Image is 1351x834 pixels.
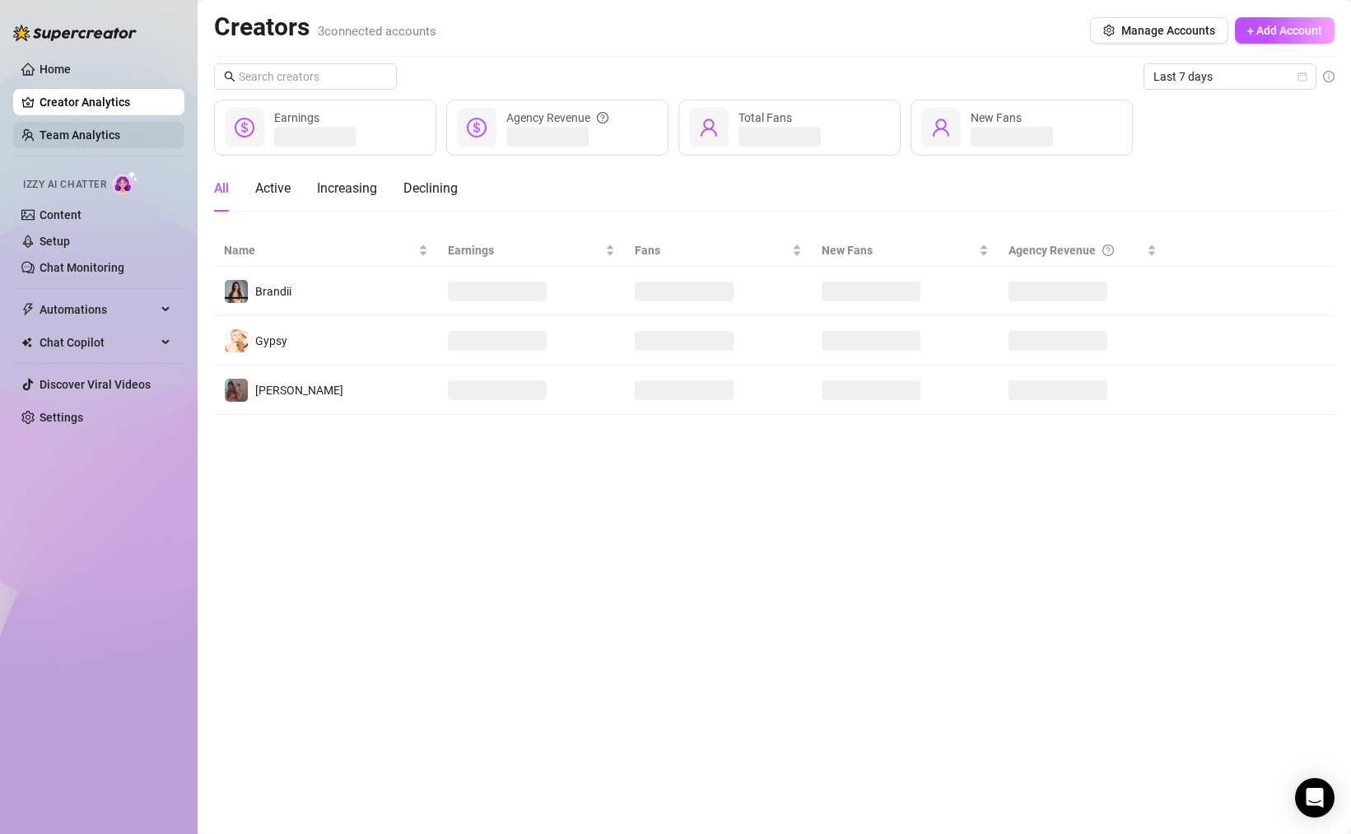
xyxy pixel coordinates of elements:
span: search [224,71,235,82]
h2: Creators [214,12,436,43]
span: calendar [1297,72,1307,82]
div: Agency Revenue [506,109,608,127]
span: Gypsy [255,334,287,347]
a: Setup [40,235,70,248]
img: SAMANTHA [225,379,248,402]
span: question-circle [1102,241,1114,259]
a: Home [40,63,71,76]
input: Search creators [239,68,374,86]
span: + Add Account [1247,24,1322,37]
th: New Fans [812,235,999,267]
div: Increasing [317,179,377,198]
span: user [931,118,951,137]
div: Agency Revenue [1009,241,1144,259]
span: Earnings [448,241,602,259]
button: Manage Accounts [1090,17,1228,44]
span: Automations [40,296,156,323]
span: setting [1103,25,1115,36]
a: Discover Viral Videos [40,378,151,391]
img: Brandii [225,280,248,303]
button: + Add Account [1235,17,1335,44]
th: Earnings [438,235,625,267]
span: Last 7 days [1153,64,1307,89]
span: Total Fans [738,111,792,124]
a: Content [40,208,82,221]
span: info-circle [1323,71,1335,82]
span: New Fans [822,241,976,259]
a: Creator Analytics [40,89,171,115]
span: Chat Copilot [40,329,156,356]
div: Open Intercom Messenger [1295,778,1335,818]
a: Chat Monitoring [40,261,124,274]
span: Name [224,241,415,259]
img: Gypsy [225,329,248,352]
span: Brandii [255,285,291,298]
span: Fans [635,241,789,259]
span: Izzy AI Chatter [23,177,106,193]
img: AI Chatter [113,170,138,194]
div: Active [255,179,291,198]
a: Settings [40,411,83,424]
img: Chat Copilot [21,337,32,348]
span: dollar-circle [467,118,487,137]
span: thunderbolt [21,303,35,316]
span: question-circle [597,109,608,127]
th: Fans [625,235,812,267]
span: 3 connected accounts [318,24,436,39]
span: user [699,118,719,137]
img: logo-BBDzfeDw.svg [13,25,137,41]
span: Manage Accounts [1121,24,1215,37]
th: Name [214,235,438,267]
span: [PERSON_NAME] [255,384,343,397]
span: New Fans [971,111,1022,124]
div: All [214,179,229,198]
div: Declining [403,179,458,198]
span: Earnings [274,111,319,124]
a: Team Analytics [40,128,120,142]
span: dollar-circle [235,118,254,137]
